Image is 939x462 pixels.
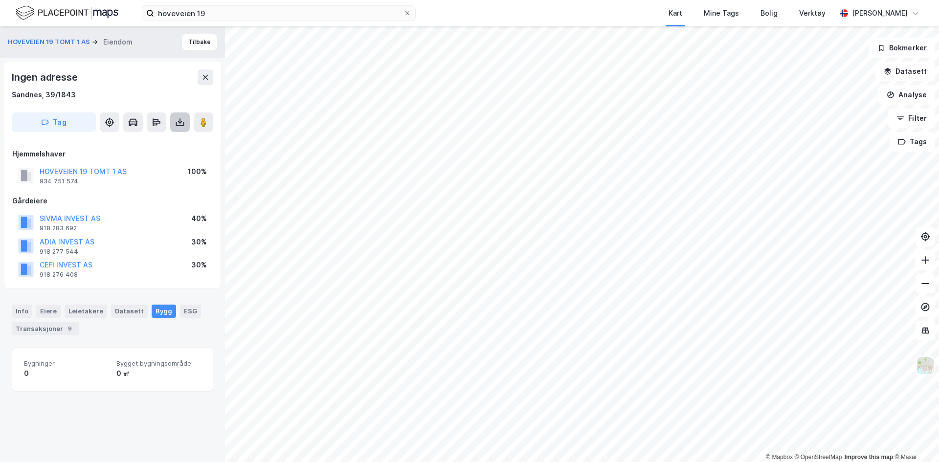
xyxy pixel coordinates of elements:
div: Bolig [760,7,778,19]
button: Tags [890,132,935,152]
span: Bygninger [24,359,109,368]
button: Datasett [875,62,935,81]
div: Info [12,305,32,317]
img: Z [916,356,935,375]
div: ESG [180,305,201,317]
div: 918 276 408 [40,271,78,279]
div: 100% [188,166,207,177]
a: Improve this map [845,454,893,461]
div: 0 [24,368,109,379]
iframe: Chat Widget [890,415,939,462]
div: 918 277 544 [40,248,78,256]
div: Gårdeiere [12,195,213,207]
div: Eiendom [103,36,133,48]
button: HOVEVEIEN 19 TOMT 1 AS [8,37,92,47]
button: Tag [12,112,96,132]
button: Analyse [878,85,935,105]
img: logo.f888ab2527a4732fd821a326f86c7f29.svg [16,4,118,22]
div: 9 [65,324,75,333]
div: Hjemmelshaver [12,148,213,160]
div: Ingen adresse [12,69,79,85]
div: Bygg [152,305,176,317]
div: Datasett [111,305,148,317]
a: OpenStreetMap [795,454,842,461]
div: 30% [191,259,207,271]
div: Kart [669,7,682,19]
div: [PERSON_NAME] [852,7,908,19]
a: Mapbox [766,454,793,461]
span: Bygget bygningsområde [116,359,201,368]
input: Søk på adresse, matrikkel, gårdeiere, leietakere eller personer [154,6,403,21]
button: Bokmerker [869,38,935,58]
div: 40% [191,213,207,224]
div: 30% [191,236,207,248]
div: Transaksjoner [12,322,79,335]
div: 0 ㎡ [116,368,201,379]
div: Mine Tags [704,7,739,19]
div: 918 283 692 [40,224,77,232]
div: 934 751 574 [40,177,78,185]
button: Tilbake [182,34,217,50]
div: Sandnes, 39/1843 [12,89,76,101]
div: Verktøy [799,7,826,19]
div: Kontrollprogram for chat [890,415,939,462]
button: Filter [888,109,935,128]
div: Leietakere [65,305,107,317]
div: Eiere [36,305,61,317]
